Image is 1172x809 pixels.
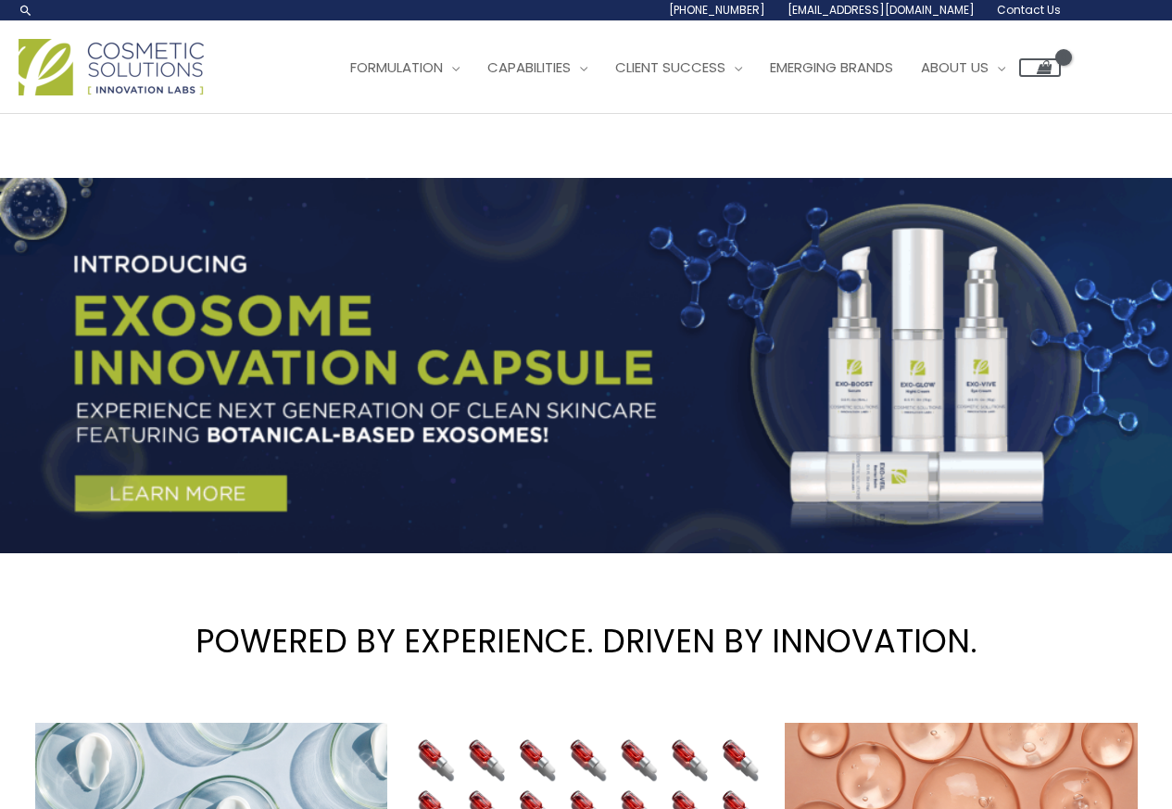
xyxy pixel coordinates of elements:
span: Formulation [350,57,443,77]
a: About Us [907,40,1019,95]
span: [PHONE_NUMBER] [669,2,765,18]
a: View Shopping Cart, empty [1019,58,1061,77]
span: [EMAIL_ADDRESS][DOMAIN_NAME] [788,2,975,18]
a: Search icon link [19,3,33,18]
span: Capabilities [487,57,571,77]
a: Emerging Brands [756,40,907,95]
a: Formulation [336,40,473,95]
span: About Us [921,57,989,77]
a: Client Success [601,40,756,95]
span: Emerging Brands [770,57,893,77]
span: Client Success [615,57,725,77]
nav: Site Navigation [322,40,1061,95]
a: Capabilities [473,40,601,95]
img: Cosmetic Solutions Logo [19,39,204,95]
span: Contact Us [997,2,1061,18]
